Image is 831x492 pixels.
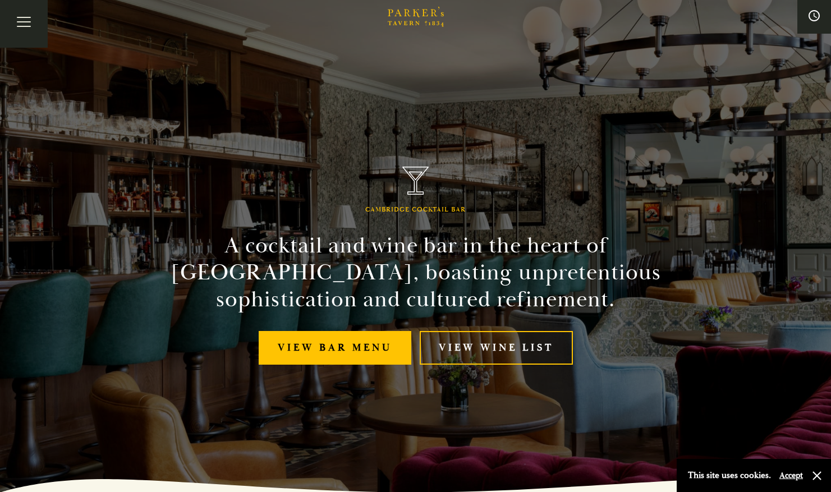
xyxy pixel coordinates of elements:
a: View bar menu [259,331,411,365]
h2: A cocktail and wine bar in the heart of [GEOGRAPHIC_DATA], boasting unpretentious sophistication ... [160,232,672,313]
button: Close and accept [811,470,823,481]
img: Parker's Tavern Brasserie Cambridge [402,167,429,195]
h1: Cambridge Cocktail Bar [365,206,466,214]
a: View Wine List [420,331,573,365]
button: Accept [779,470,803,481]
p: This site uses cookies. [688,467,771,484]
